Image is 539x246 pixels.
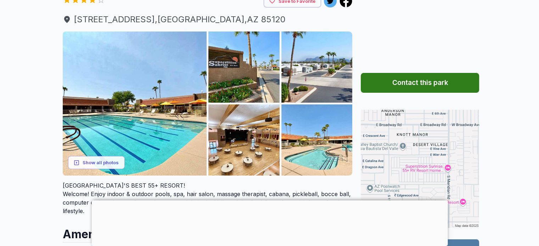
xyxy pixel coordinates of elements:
a: [STREET_ADDRESS],[GEOGRAPHIC_DATA],AZ 85120 [63,13,353,26]
iframe: Advertisement [91,200,448,244]
img: pho_850000229_01.jpg [63,32,207,176]
h2: Amenities [63,221,353,242]
span: [GEOGRAPHIC_DATA]'S BEST 55+ RESORT! [63,182,185,189]
img: pho_850000229_03.jpg [281,32,353,103]
span: [STREET_ADDRESS] , [GEOGRAPHIC_DATA] , AZ 85120 [63,13,353,26]
button: Contact this park [361,73,479,93]
img: pho_850000229_02.jpg [208,32,280,103]
div: Welcome! Enjoy indoor & outdoor pools, spa, hair salon, massage therapist, cabana, pickleball, bo... [63,181,353,215]
button: Show all photos [68,156,125,169]
img: Map for Superstition Sunrise RV Resort [361,110,479,228]
img: pho_850000229_04.jpg [208,104,280,176]
img: pho_850000229_05.jpg [281,104,353,176]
